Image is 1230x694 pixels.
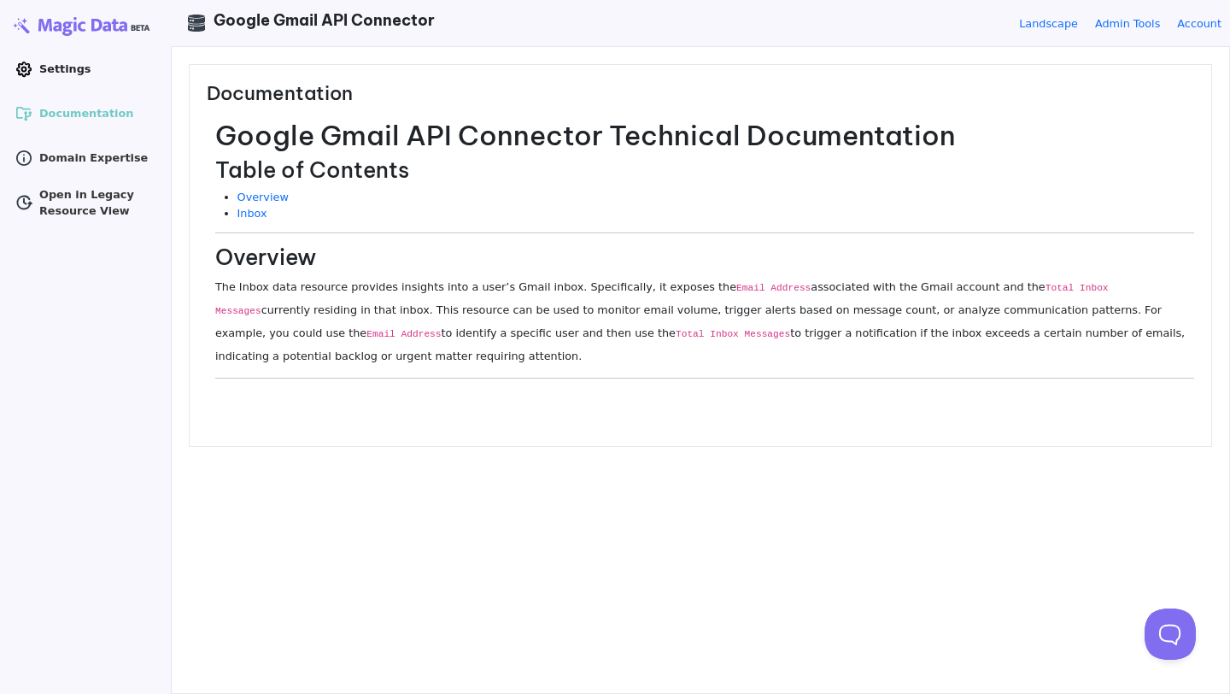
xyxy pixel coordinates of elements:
[39,150,148,166] span: Domain Expertise
[215,119,1194,151] h1: Google Gmail API Connector Technical Documentation
[366,329,441,339] code: Email Address
[207,82,1194,119] h3: Documentation
[215,283,1109,316] code: Total Inbox Messages
[736,283,811,293] code: Email Address
[39,61,91,77] span: Settings
[39,105,133,121] span: Documentation
[215,157,1194,184] h2: Table of Contents
[676,329,790,339] code: Total Inbox Messages
[9,13,162,38] img: Magic Data logo
[9,189,162,216] a: Open in Legacy Resource View
[1145,609,1196,660] iframe: Toggle Customer Support
[215,244,1194,271] h2: Overview
[237,207,267,220] a: Inbox
[1177,15,1221,32] a: Account
[214,10,435,30] span: Google Gmail API Connector
[9,56,162,83] a: Settings
[9,144,162,172] a: Domain Expertise
[1019,15,1078,32] a: Landscape
[1095,15,1160,32] a: Admin Tools
[237,191,289,203] a: Overview
[215,276,1194,367] p: The Inbox data resource provides insights into a user’s Gmail inbox. Specifically, it exposes the...
[39,186,155,219] span: Open in Legacy Resource View
[9,100,162,127] a: Documentation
